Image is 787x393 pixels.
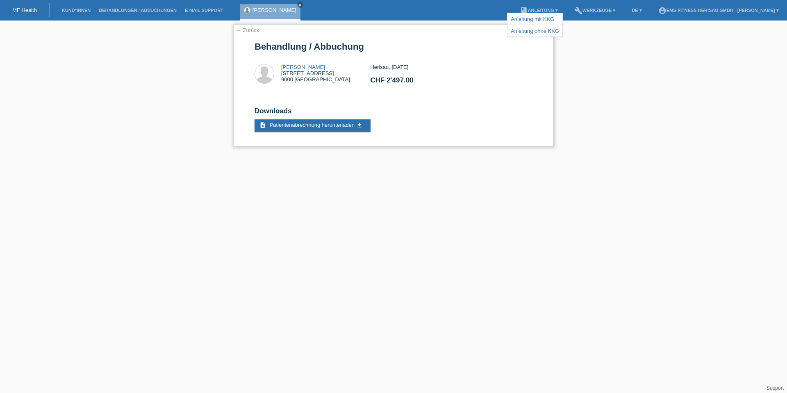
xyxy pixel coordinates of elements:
[511,28,559,34] a: Anleitung ohne KKG
[281,64,350,82] div: [STREET_ADDRESS] 9000 [GEOGRAPHIC_DATA]
[281,64,325,70] a: [PERSON_NAME]
[574,7,582,15] i: build
[516,8,562,13] a: bookAnleitung ▾
[297,2,303,8] a: close
[259,122,266,128] i: description
[95,8,181,13] a: Behandlungen / Abbuchungen
[370,76,532,89] h2: CHF 2'497.00
[628,8,646,13] a: DE ▾
[298,3,302,7] i: close
[511,16,554,22] a: Anleitung mit KKG
[570,8,620,13] a: buildWerkzeuge ▾
[181,8,227,13] a: E-Mail Support
[370,64,532,101] div: Herisau, [DATE]
[236,27,259,33] a: ← Zurück
[356,122,363,128] i: get_app
[255,119,371,132] a: description Patientenabrechnung herunterladen get_app
[270,122,355,128] span: Patientenabrechnung herunterladen
[255,107,532,119] h2: Downloads
[520,7,528,15] i: book
[12,7,37,13] a: MF Health
[58,8,95,13] a: Kund*innen
[654,8,783,13] a: account_circleEMS-Fitness Herisau GmbH - [PERSON_NAME] ▾
[255,41,532,52] h1: Behandlung / Abbuchung
[767,385,784,391] a: Support
[658,7,666,15] i: account_circle
[252,7,296,13] a: [PERSON_NAME]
